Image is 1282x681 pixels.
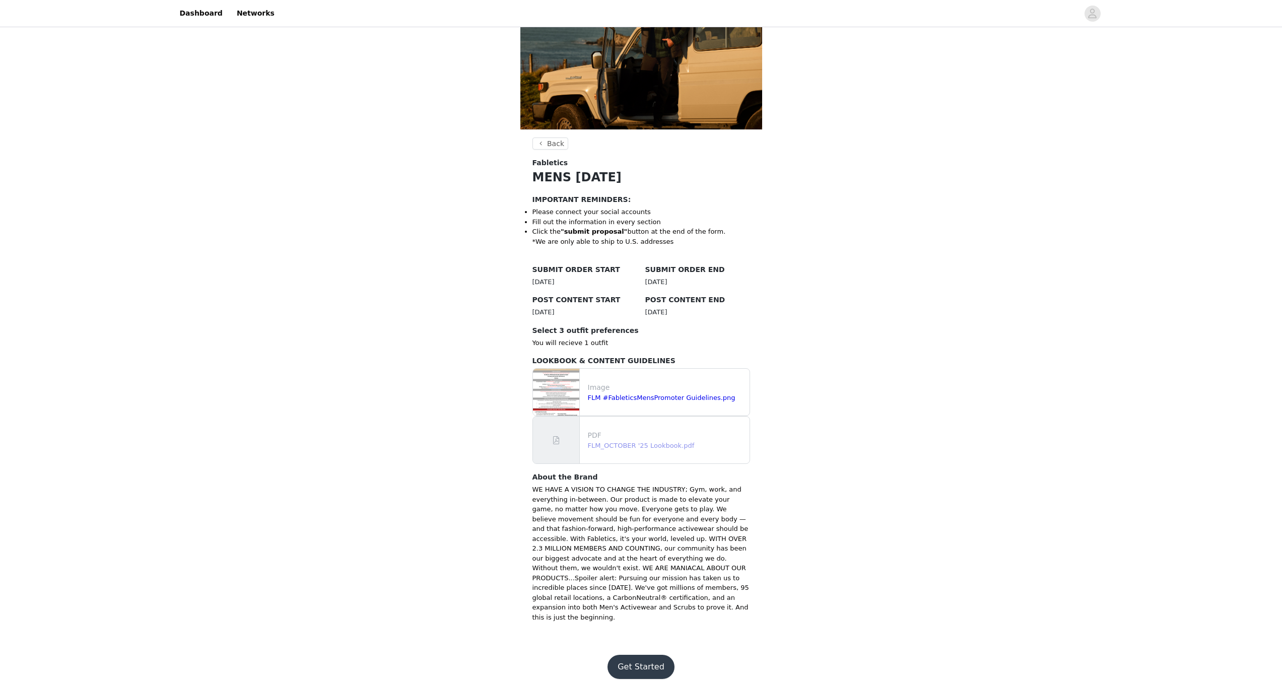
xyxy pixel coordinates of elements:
h4: Select 3 outfit preferences [532,325,750,336]
div: [DATE] [645,307,750,317]
h4: POST CONTENT END [645,295,750,305]
img: file [533,369,579,416]
p: PDF [588,430,746,441]
div: [DATE] [532,307,637,317]
div: [DATE] [532,277,637,287]
li: Click the button at the end of the form. [532,227,750,237]
h4: About the Brand [532,472,750,483]
span: Fabletics [532,158,568,168]
h4: SUBMIT ORDER START [532,264,637,275]
p: WE HAVE A VISION TO CHANGE THE INDUSTRY; Gym, work, and everything in-between. Our product is mad... [532,485,750,622]
li: Please connect your social accounts [532,207,750,217]
p: Image [588,382,746,393]
h4: SUBMIT ORDER END [645,264,750,275]
button: Back [532,138,569,150]
li: Fill out the information in every section [532,217,750,227]
a: Dashboard [174,2,229,25]
strong: "submit proposal" [561,228,627,235]
a: FLM #FableticsMensPromoter Guidelines.png [588,394,735,401]
h4: IMPORTANT REMINDERS: [532,194,750,205]
div: avatar [1088,6,1097,22]
button: Get Started [608,655,674,679]
div: [DATE] [645,277,750,287]
h4: LOOKBOOK & CONTENT GUIDELINES [532,356,750,366]
p: You will recieve 1 outfit [532,338,750,348]
a: FLM_OCTOBER '25 Lookbook.pdf [588,442,695,449]
a: Networks [231,2,281,25]
p: *We are only able to ship to U.S. addresses [532,237,750,247]
h1: MENS [DATE] [532,168,750,186]
h4: POST CONTENT START [532,295,637,305]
